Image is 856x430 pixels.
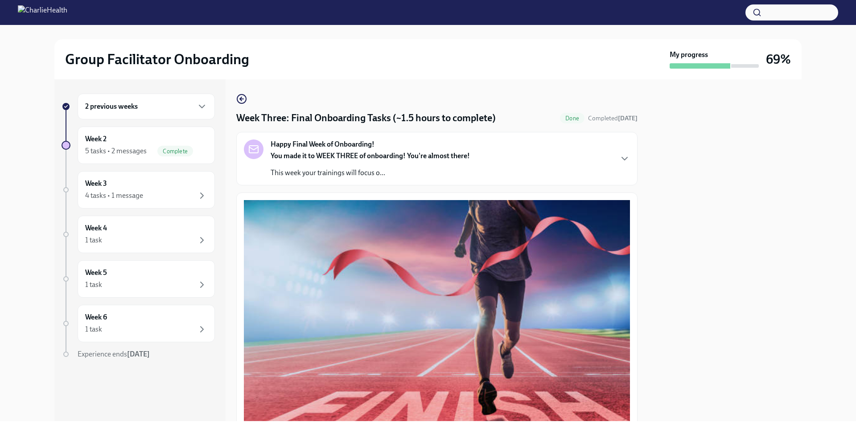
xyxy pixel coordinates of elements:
[62,216,215,253] a: Week 41 task
[62,260,215,298] a: Week 51 task
[85,268,107,278] h6: Week 5
[271,152,470,160] strong: You made it to WEEK THREE of onboarding! You're almost there!
[85,280,102,290] div: 1 task
[85,312,107,322] h6: Week 6
[618,115,638,122] strong: [DATE]
[85,235,102,245] div: 1 task
[85,191,143,201] div: 4 tasks • 1 message
[78,94,215,119] div: 2 previous weeks
[62,127,215,164] a: Week 25 tasks • 2 messagesComplete
[127,350,150,358] strong: [DATE]
[62,305,215,342] a: Week 61 task
[85,179,107,188] h6: Week 3
[18,5,67,20] img: CharlieHealth
[85,324,102,334] div: 1 task
[85,134,107,144] h6: Week 2
[236,111,496,125] h4: Week Three: Final Onboarding Tasks (~1.5 hours to complete)
[65,50,249,68] h2: Group Facilitator Onboarding
[85,223,107,233] h6: Week 4
[271,168,470,178] p: This week your trainings will focus o...
[78,350,150,358] span: Experience ends
[766,51,791,67] h3: 69%
[157,148,193,155] span: Complete
[62,171,215,209] a: Week 34 tasks • 1 message
[85,102,138,111] h6: 2 previous weeks
[271,139,374,149] strong: Happy Final Week of Onboarding!
[588,115,638,122] span: Completed
[670,50,708,60] strong: My progress
[560,115,584,122] span: Done
[588,114,638,123] span: October 9th, 2025 12:06
[85,146,147,156] div: 5 tasks • 2 messages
